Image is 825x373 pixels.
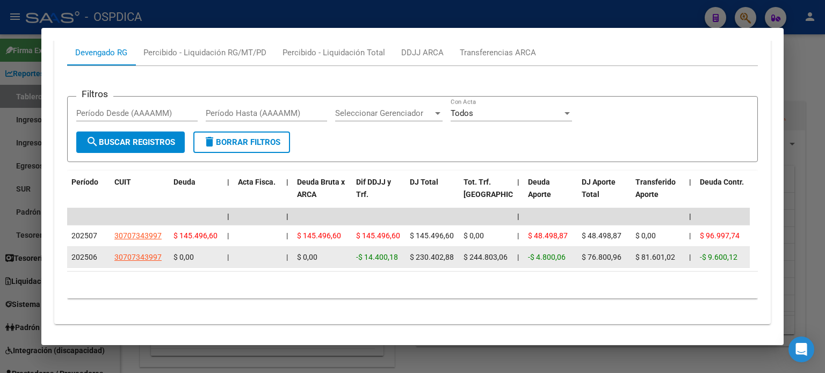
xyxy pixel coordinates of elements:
div: Transferencias ARCA [460,47,536,58]
span: $ 0,00 [297,253,317,261]
datatable-header-cell: DJ Total [406,171,459,218]
span: | [689,253,691,261]
span: $ 0,00 [635,231,656,240]
span: 30707343997 [114,253,162,261]
span: Deuda Bruta x ARCA [297,178,345,199]
mat-icon: search [86,135,99,148]
span: | [286,212,288,221]
span: Deuda Contr. [700,178,744,186]
span: | [689,178,691,186]
datatable-header-cell: Tot. Trf. Bruto [459,171,513,218]
span: $ 0,00 [464,231,484,240]
span: -$ 4.800,06 [528,253,566,261]
span: -$ 14.400,18 [356,253,398,261]
span: Tot. Trf. [GEOGRAPHIC_DATA] [464,178,537,199]
span: | [227,253,229,261]
span: $ 145.496,60 [410,231,454,240]
datatable-header-cell: Período [67,171,110,218]
h3: Filtros [76,88,113,100]
datatable-header-cell: Acta Fisca. [234,171,282,218]
span: Buscar Registros [86,137,175,147]
span: $ 230.402,88 [410,253,454,261]
button: Borrar Filtros [193,131,290,153]
datatable-header-cell: Transferido Aporte [631,171,685,218]
span: -$ 9.600,12 [700,253,737,261]
span: Todos [451,108,473,118]
span: | [227,231,229,240]
span: Deuda Aporte [528,178,551,199]
div: DDJJ ARCA [401,47,444,58]
datatable-header-cell: | [282,171,293,218]
span: | [286,231,288,240]
span: Deuda [173,178,196,186]
div: Percibido - Liquidación RG/MT/PD [143,47,266,58]
span: $ 48.498,87 [528,231,568,240]
span: $ 145.496,60 [297,231,341,240]
span: | [689,212,691,221]
button: Buscar Registros [76,131,185,153]
datatable-header-cell: Dif DDJJ y Trf. [352,171,406,218]
datatable-header-cell: DJ Aporte Total [577,171,631,218]
span: $ 0,00 [173,253,194,261]
span: | [227,178,229,186]
span: Seleccionar Gerenciador [335,108,433,118]
datatable-header-cell: Deuda Aporte [524,171,577,218]
span: | [689,231,691,240]
span: 30707343997 [114,231,162,240]
span: | [517,178,519,186]
datatable-header-cell: Deuda Contr. [696,171,749,218]
span: $ 96.997,74 [700,231,740,240]
span: $ 81.601,02 [635,253,675,261]
span: | [227,212,229,221]
span: 202507 [71,231,97,240]
span: | [517,212,519,221]
datatable-header-cell: CUIT [110,171,169,218]
span: $ 244.803,06 [464,253,508,261]
span: 202506 [71,253,97,261]
span: | [517,231,519,240]
datatable-header-cell: DJ Contr. Total [749,171,803,218]
datatable-header-cell: | [513,171,524,218]
span: | [286,178,288,186]
span: Transferido Aporte [635,178,676,199]
span: $ 145.496,60 [173,231,218,240]
datatable-header-cell: | [223,171,234,218]
datatable-header-cell: Deuda [169,171,223,218]
span: $ 76.800,96 [582,253,621,261]
span: DJ Aporte Total [582,178,616,199]
datatable-header-cell: | [685,171,696,218]
div: Devengado RG [75,47,127,58]
div: Percibido - Liquidación Total [283,47,385,58]
span: DJ Total [410,178,438,186]
div: Open Intercom Messenger [788,337,814,362]
span: Período [71,178,98,186]
datatable-header-cell: Deuda Bruta x ARCA [293,171,352,218]
span: Acta Fisca. [238,178,276,186]
span: $ 48.498,87 [582,231,621,240]
span: $ 145.496,60 [356,231,400,240]
span: Borrar Filtros [203,137,280,147]
mat-icon: delete [203,135,216,148]
span: Dif DDJJ y Trf. [356,178,391,199]
span: | [286,253,288,261]
span: CUIT [114,178,131,186]
span: | [517,253,519,261]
